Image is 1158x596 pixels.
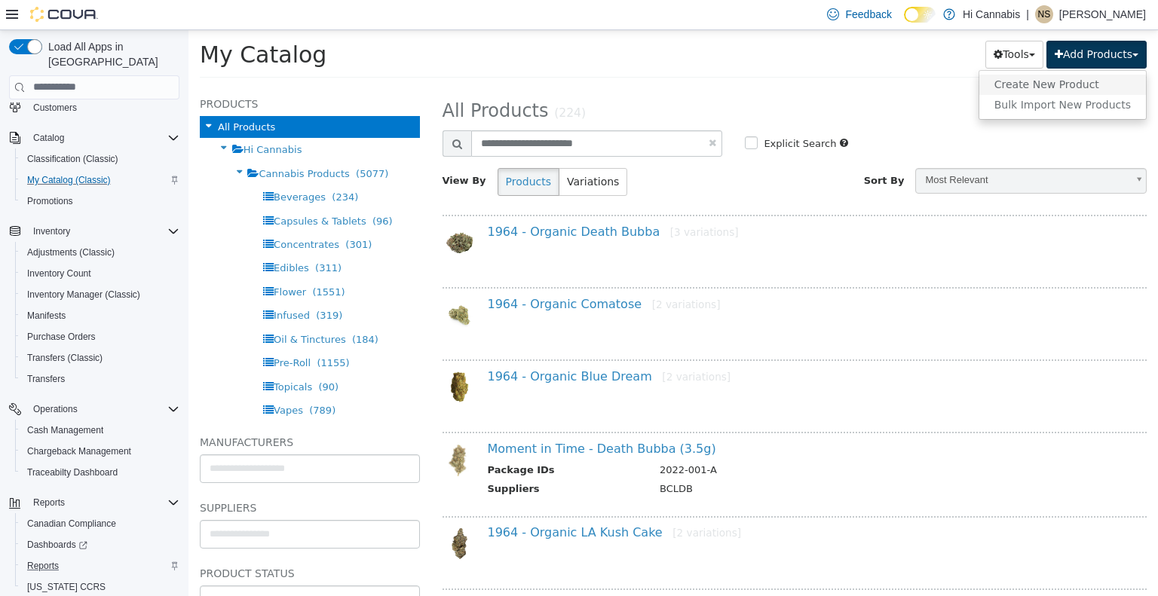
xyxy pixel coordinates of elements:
[15,513,185,534] button: Canadian Compliance
[299,495,553,509] a: 1964 - Organic LA Kush Cake[2 variations]
[15,191,185,212] button: Promotions
[27,331,96,343] span: Purchase Orders
[27,539,87,551] span: Dashboards
[15,148,185,170] button: Classification (Classic)
[27,400,179,418] span: Operations
[33,497,65,509] span: Reports
[128,327,161,338] span: (1155)
[21,370,71,388] a: Transfers
[85,161,137,173] span: Beverages
[127,232,153,243] span: (311)
[21,264,179,283] span: Inventory Count
[904,7,936,23] input: Dark Mode
[309,138,371,166] button: Products
[21,515,179,533] span: Canadian Compliance
[85,327,122,338] span: Pre-Roll
[27,174,111,186] span: My Catalog (Classic)
[15,368,185,390] button: Transfers
[55,114,114,125] span: Hi Cannabis
[21,328,179,346] span: Purchase Orders
[15,326,185,347] button: Purchase Orders
[797,11,855,38] button: Tools
[21,192,179,210] span: Promotions
[791,44,957,65] a: Create New Product
[21,328,102,346] a: Purchase Orders
[85,304,158,315] span: Oil & Tinctures
[21,243,121,261] a: Adjustments (Classic)
[33,403,78,415] span: Operations
[482,196,550,208] small: [3 variations]
[33,102,77,114] span: Customers
[21,370,179,388] span: Transfers
[157,209,183,220] span: (301)
[484,497,553,509] small: [2 variations]
[299,432,461,451] th: Package IDs
[15,420,185,441] button: Cash Management
[460,451,943,470] td: BCLDB
[1059,5,1146,23] p: [PERSON_NAME]
[254,497,288,530] img: 150
[299,451,461,470] th: Suppliers
[167,138,200,149] span: (5077)
[11,534,231,552] h5: Product Status
[27,494,71,512] button: Reports
[27,267,91,280] span: Inventory Count
[15,534,185,555] a: Dashboards
[254,340,288,374] img: 150
[21,536,179,554] span: Dashboards
[473,341,542,353] small: [2 variations]
[27,560,59,572] span: Reports
[299,339,543,353] a: 1964 - Organic Blue Dream[2 variations]
[15,242,185,263] button: Adjustments (Classic)
[85,351,124,362] span: Topicals
[121,374,147,386] span: (789)
[11,469,231,487] h5: Suppliers
[791,65,957,85] a: Bulk Import New Products
[21,349,109,367] a: Transfers (Classic)
[254,267,288,301] img: 150
[33,225,70,237] span: Inventory
[21,192,79,210] a: Promotions
[27,98,179,117] span: Customers
[21,243,179,261] span: Adjustments (Classic)
[85,374,115,386] span: Vapes
[21,442,179,460] span: Chargeback Management
[11,65,231,83] h5: Products
[3,221,185,242] button: Inventory
[21,307,179,325] span: Manifests
[21,578,112,596] a: [US_STATE] CCRS
[3,492,185,513] button: Reports
[27,153,118,165] span: Classification (Classic)
[1026,5,1029,23] p: |
[27,424,103,436] span: Cash Management
[21,150,179,168] span: Classification (Classic)
[27,246,115,258] span: Adjustments (Classic)
[27,129,179,147] span: Catalog
[254,195,288,229] img: 150
[21,421,179,439] span: Cash Management
[15,555,185,576] button: Reports
[21,171,117,189] a: My Catalog (Classic)
[15,284,185,305] button: Inventory Manager (Classic)
[27,99,83,117] a: Customers
[143,161,170,173] span: (234)
[27,195,73,207] span: Promotions
[845,7,891,22] span: Feedback
[11,11,138,38] span: My Catalog
[3,127,185,148] button: Catalog
[85,256,118,267] span: Flower
[27,400,84,418] button: Operations
[184,185,204,197] span: (96)
[21,442,137,460] a: Chargeback Management
[30,7,98,22] img: Cova
[21,463,179,481] span: Traceabilty Dashboard
[21,286,146,304] a: Inventory Manager (Classic)
[254,412,288,446] img: 150
[124,256,156,267] span: (1551)
[27,494,179,512] span: Reports
[3,96,185,118] button: Customers
[254,70,360,91] span: All Products
[15,441,185,462] button: Chargeback Management
[27,222,179,240] span: Inventory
